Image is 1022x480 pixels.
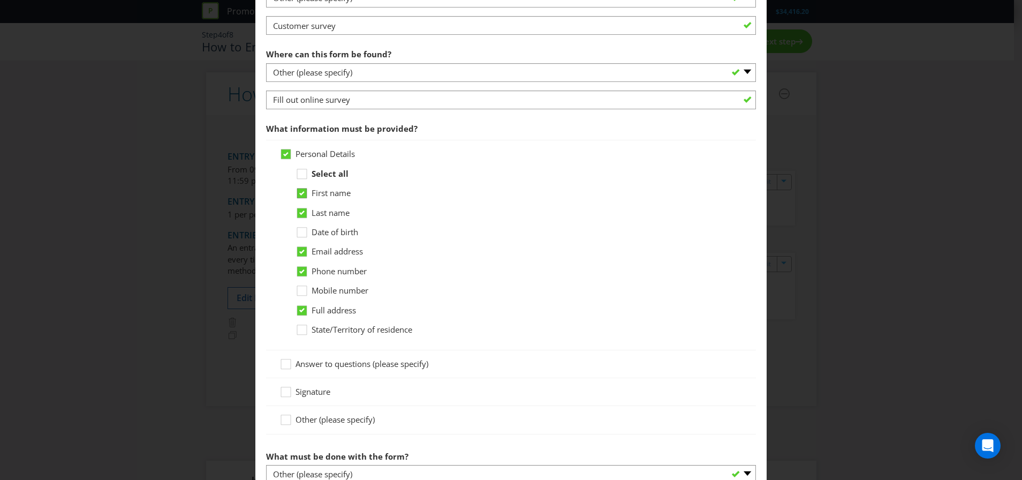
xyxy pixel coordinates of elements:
span: Last name [312,207,350,218]
input: Other type [266,16,756,35]
strong: Select all [312,168,349,179]
span: Mobile number [312,285,368,296]
span: Other (please specify) [296,414,375,425]
span: Personal Details [296,148,355,159]
div: Open Intercom Messenger [975,433,1001,459]
span: Full address [312,305,356,316]
span: Email address [312,246,363,257]
span: Date of birth [312,227,358,237]
span: What information must be provided? [266,123,418,134]
span: State/Territory of residence [312,324,412,335]
span: First name [312,187,351,198]
span: Phone number [312,266,367,276]
span: Where can this form be found? [266,49,391,59]
input: Other location [266,91,756,109]
span: Answer to questions (please specify) [296,358,428,369]
span: What must be done with the form? [266,451,408,462]
span: Signature [296,386,330,397]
